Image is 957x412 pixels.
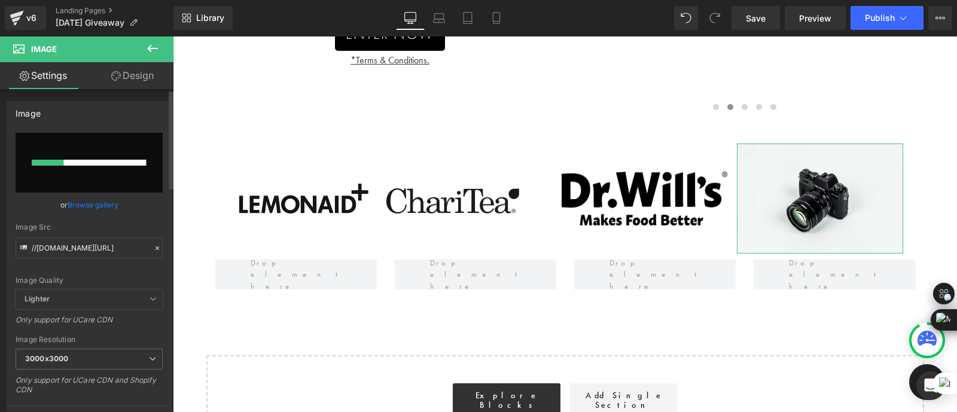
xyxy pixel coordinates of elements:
[68,194,118,215] a: Browse gallery
[746,12,766,25] span: Save
[16,315,163,332] div: Only support for UCare CDN
[25,294,50,303] b: Lighter
[396,6,425,30] a: Desktop
[851,6,924,30] button: Publish
[25,354,68,363] b: 3000x3000
[56,6,173,16] a: Landing Pages
[703,6,727,30] button: Redo
[31,44,57,54] span: Image
[24,10,39,26] div: v6
[16,276,163,285] div: Image Quality
[16,376,163,402] div: Only support for UCare CDN and Shopify CDN
[16,335,163,344] div: Image Resolution
[280,347,388,381] a: Explore Blocks
[16,237,163,258] input: Link
[196,13,224,23] span: Library
[16,223,163,231] div: Image Src
[89,62,176,89] a: Design
[178,18,257,30] a: *Terms & Conditions.
[397,347,505,381] a: Add Single Section
[865,13,895,23] span: Publish
[16,199,163,211] div: or
[799,12,831,25] span: Preview
[16,102,41,118] div: Image
[173,6,233,30] a: New Library
[482,6,511,30] a: Mobile
[453,6,482,30] a: Tablet
[916,371,945,400] div: Open Intercom Messenger
[674,6,698,30] button: Undo
[785,6,846,30] a: Preview
[56,18,124,28] span: [DATE] Giveaway
[5,6,46,30] a: v6
[928,6,952,30] button: More
[425,6,453,30] a: Laptop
